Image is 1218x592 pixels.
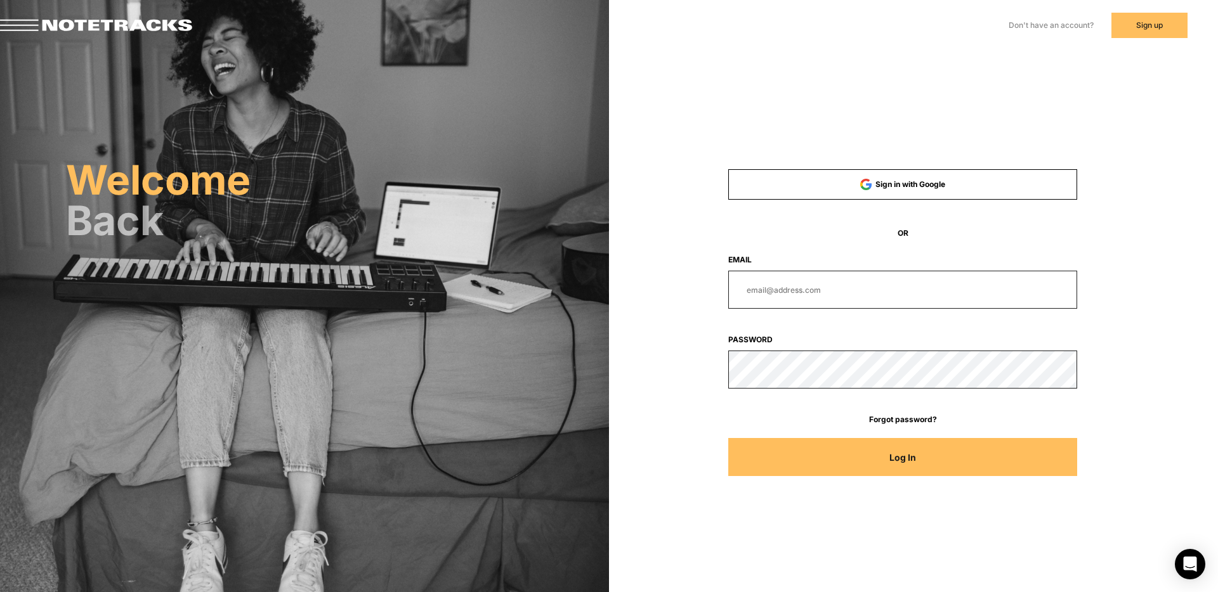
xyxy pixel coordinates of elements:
[66,203,609,238] h2: Back
[728,271,1078,309] input: email@address.com
[728,169,1078,200] button: Sign in with Google
[728,334,1078,345] label: Password
[1111,13,1188,38] button: Sign up
[1009,20,1094,31] label: Don't have an account?
[728,414,1078,425] a: Forgot password?
[728,254,1078,266] label: Email
[1175,549,1205,579] div: Open Intercom Messenger
[728,438,1078,476] button: Log In
[728,228,1078,239] span: OR
[875,179,945,189] span: Sign in with Google
[66,162,609,198] h2: Welcome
